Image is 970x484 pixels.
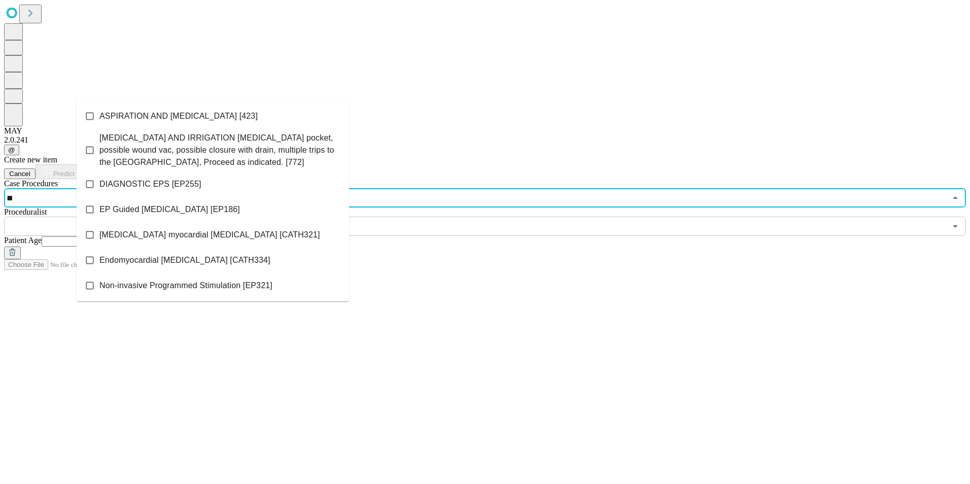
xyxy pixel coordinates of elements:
[4,145,19,155] button: @
[4,236,42,245] span: Patient Age
[4,168,36,179] button: Cancel
[4,208,47,216] span: Proceduralist
[53,170,74,178] span: Predict
[948,191,962,205] button: Close
[4,155,57,164] span: Create new item
[9,170,30,178] span: Cancel
[99,132,341,168] span: [MEDICAL_DATA] AND IRRIGATION [MEDICAL_DATA] pocket, possible wound vac, possible closure with dr...
[4,179,58,188] span: Scheduled Procedure
[99,280,272,292] span: Non-invasive Programmed Stimulation [EP321]
[99,178,201,190] span: DIAGNOSTIC EPS [EP255]
[8,146,15,154] span: @
[99,110,258,122] span: ASPIRATION AND [MEDICAL_DATA] [423]
[99,254,270,266] span: Endomyocardial [MEDICAL_DATA] [CATH334]
[948,219,962,233] button: Open
[99,229,320,241] span: [MEDICAL_DATA] myocardial [MEDICAL_DATA] [CATH321]
[4,126,966,135] div: MAY
[99,203,240,216] span: EP Guided [MEDICAL_DATA] [EP186]
[4,135,966,145] div: 2.0.241
[36,164,82,179] button: Predict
